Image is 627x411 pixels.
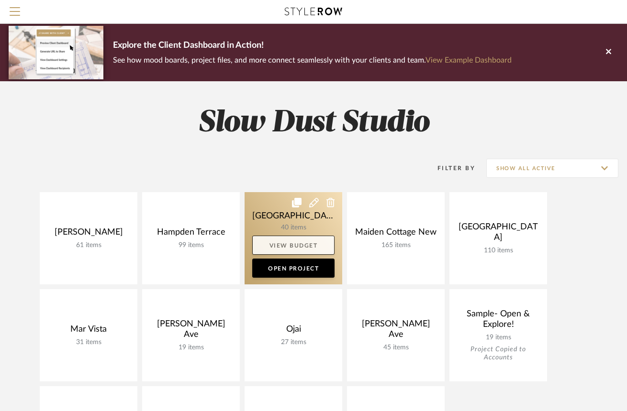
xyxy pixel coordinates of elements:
img: d5d033c5-7b12-40c2-a960-1ecee1989c38.png [9,26,103,79]
div: Ojai [252,324,335,338]
p: Explore the Client Dashboard in Action! [113,38,512,54]
a: Open Project [252,259,335,278]
p: See how mood boards, project files, and more connect seamlessly with your clients and team. [113,54,512,67]
div: 19 items [457,334,539,342]
div: Hampden Terrace [150,227,232,241]
div: Filter By [425,163,475,173]
div: 31 items [47,338,130,346]
div: Project Copied to Accounts [457,346,539,362]
div: [PERSON_NAME] Ave [150,319,232,344]
div: 45 items [355,344,437,352]
div: 19 items [150,344,232,352]
a: View Budget [252,236,335,255]
div: Maiden Cottage New [355,227,437,241]
div: [PERSON_NAME] Ave [355,319,437,344]
div: 27 items [252,338,335,346]
a: View Example Dashboard [425,56,512,64]
div: [GEOGRAPHIC_DATA] [457,222,539,247]
div: 99 items [150,241,232,249]
div: Mar Vista [47,324,130,338]
div: [PERSON_NAME] [47,227,130,241]
div: 110 items [457,247,539,255]
div: Sample- Open & Explore! [457,309,539,334]
div: 165 items [355,241,437,249]
div: 61 items [47,241,130,249]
